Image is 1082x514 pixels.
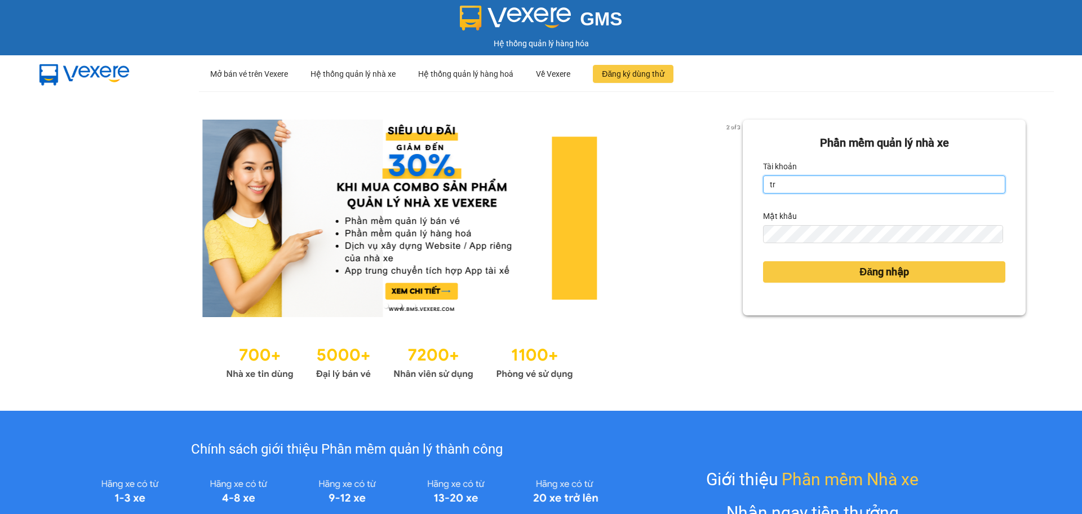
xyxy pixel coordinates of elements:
li: slide item 3 [411,304,415,308]
li: slide item 2 [397,304,402,308]
span: Phần mềm Nhà xe [782,466,919,493]
label: Tài khoản [763,157,797,175]
button: Đăng nhập [763,261,1005,283]
div: Về Vexere [536,56,570,92]
div: Mở bán vé trên Vexere [210,56,288,92]
a: GMS [460,17,623,26]
button: previous slide / item [56,120,72,317]
div: Hệ thống quản lý hàng hoá [418,56,513,92]
img: logo 2 [460,6,571,30]
button: next slide / item [727,120,743,317]
img: Statistics.png [226,340,573,383]
div: Hệ thống quản lý nhà xe [311,56,396,92]
div: Giới thiệu [706,466,919,493]
li: slide item 1 [384,304,388,308]
img: mbUUG5Q.png [28,55,141,93]
div: Hệ thống quản lý hàng hóa [3,37,1079,50]
input: Tài khoản [763,175,1005,194]
span: Đăng nhập [859,264,909,280]
p: 2 of 3 [723,120,743,134]
div: Chính sách giới thiệu Phần mềm quản lý thành công [76,439,618,460]
button: Đăng ký dùng thử [593,65,673,83]
span: GMS [580,8,622,29]
input: Mật khẩu [763,225,1003,243]
span: Đăng ký dùng thử [602,68,664,80]
label: Mật khẩu [763,207,797,225]
div: Phần mềm quản lý nhà xe [763,134,1005,152]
